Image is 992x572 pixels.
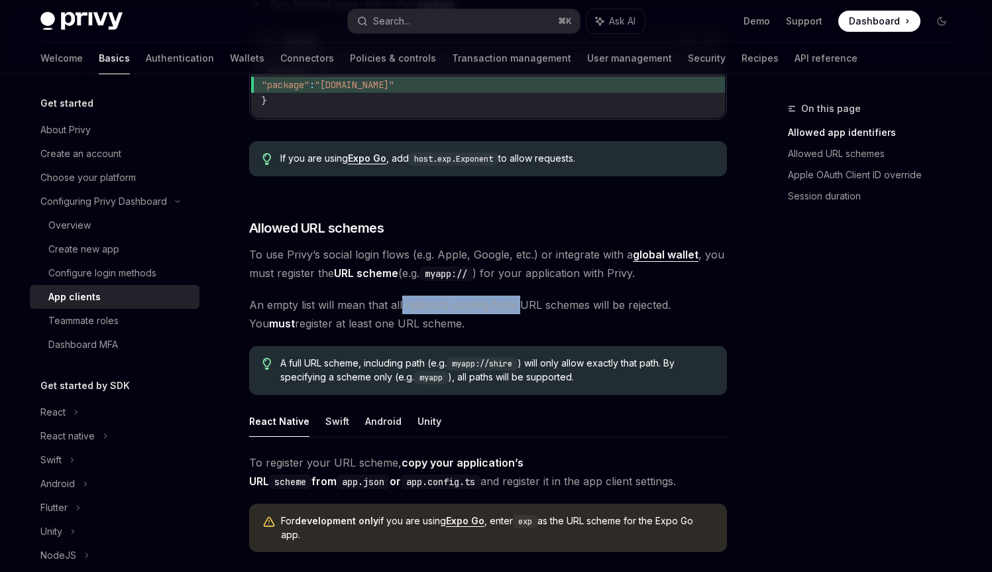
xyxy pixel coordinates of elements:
div: Create an account [40,146,121,162]
a: Basics [99,42,130,74]
a: App clients [30,285,199,309]
div: Configure login methods [48,265,156,281]
a: About Privy [30,118,199,142]
span: To register your URL scheme, and register it in the app client settings. [249,453,727,490]
span: ⌘ K [558,16,572,27]
a: Welcome [40,42,83,74]
a: Expo Go [446,515,484,527]
div: Search... [373,13,410,29]
img: dark logo [40,12,123,30]
span: On this page [801,101,861,117]
a: Allowed app identifiers [788,122,963,143]
div: Flutter [40,500,68,516]
code: myapp:// [419,266,472,281]
span: To use Privy’s social login flows (e.g. Apple, Google, etc.) or integrate with a , you must regis... [249,245,727,282]
a: User management [587,42,672,74]
div: For if you are using , enter as the URL scheme for the Expo Go app. [281,514,714,542]
code: exp [513,515,537,528]
strong: URL scheme [334,266,398,280]
a: Connectors [280,42,334,74]
code: myapp://shire [447,357,518,371]
code: app.json [337,475,390,489]
div: Dashboard MFA [48,337,118,353]
a: Teammate roles [30,309,199,333]
a: Dashboard [838,11,920,32]
h5: Get started by SDK [40,378,130,394]
div: About Privy [40,122,91,138]
a: Transaction management [452,42,571,74]
span: A full URL scheme, including path (e.g. ) will only allow exactly that path. By specifying a sche... [280,357,713,384]
strong: copy your application’s URL from or [249,456,524,488]
a: Authentication [146,42,214,74]
div: React [40,404,66,420]
div: Choose your platform [40,170,136,186]
a: Policies & controls [350,42,436,74]
a: Create new app [30,237,199,261]
span: Ask AI [609,15,635,28]
div: Overview [48,217,91,233]
div: Teammate roles [48,313,119,329]
div: Swift [40,452,62,468]
div: Create new app [48,241,119,257]
a: Dashboard MFA [30,333,199,357]
a: Expo Go [348,152,386,164]
span: If you are using , add to allow requests. [280,152,713,166]
a: Configure login methods [30,261,199,285]
a: Create an account [30,142,199,166]
svg: Tip [262,358,272,370]
a: API reference [795,42,857,74]
a: Security [688,42,726,74]
button: Unity [417,406,441,437]
div: Android [40,476,75,492]
h5: Get started [40,95,93,111]
span: "[DOMAIN_NAME]" [315,79,394,91]
span: Dashboard [849,15,900,28]
a: Demo [744,15,770,28]
svg: Warning [262,516,276,529]
a: Support [786,15,822,28]
span: : [309,79,315,91]
button: Toggle dark mode [931,11,952,32]
a: Allowed URL schemes [788,143,963,164]
strong: development only [295,515,378,526]
div: NodeJS [40,547,76,563]
a: Recipes [742,42,779,74]
strong: must [269,317,295,330]
div: Configuring Privy Dashboard [40,194,167,209]
span: } [262,95,267,107]
code: myapp [414,371,448,384]
svg: Tip [262,153,272,165]
button: Android [365,406,402,437]
code: scheme [269,475,311,489]
a: global wallet [633,248,698,262]
a: Overview [30,213,199,237]
button: Ask AI [586,9,645,33]
button: React Native [249,406,309,437]
button: Search...⌘K [348,9,580,33]
a: Choose your platform [30,166,199,190]
a: Session duration [788,186,963,207]
div: Unity [40,524,62,540]
div: React native [40,428,95,444]
code: host.exp.Exponent [409,152,498,166]
span: Allowed URL schemes [249,219,384,237]
span: "package" [262,79,309,91]
a: Wallets [230,42,264,74]
div: App clients [48,289,101,305]
a: Apple OAuth Client ID override [788,164,963,186]
code: app.config.ts [401,475,480,489]
span: An empty list will mean that all redirects coming from URL schemes will be rejected. You register... [249,296,727,333]
button: Swift [325,406,349,437]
